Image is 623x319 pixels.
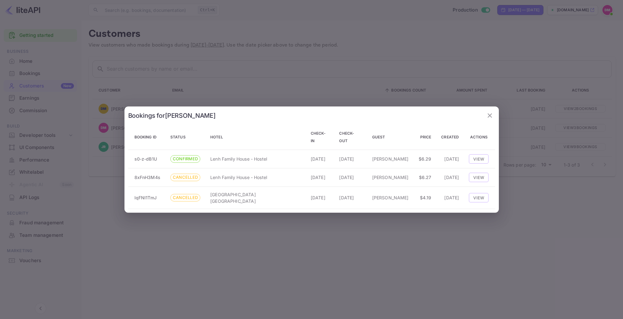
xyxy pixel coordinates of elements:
[311,194,329,201] p: [DATE]
[210,191,301,204] p: [GEOGRAPHIC_DATA] [GEOGRAPHIC_DATA]
[469,154,489,163] button: View
[436,124,464,150] th: Created
[441,174,459,181] p: [DATE]
[128,124,165,150] th: Booking ID
[311,174,329,181] p: [DATE]
[372,156,409,162] p: [PERSON_NAME]
[339,174,362,181] p: [DATE]
[419,156,431,162] p: $6.29
[469,193,489,202] button: View
[419,194,431,201] p: $4.19
[339,156,362,162] p: [DATE]
[165,124,205,150] th: Status
[334,124,367,150] th: Check-out
[134,174,160,181] p: 8xFnH3M4s
[441,156,459,162] p: [DATE]
[134,194,160,201] p: lqFNI1TmJ
[311,156,329,162] p: [DATE]
[128,112,216,119] h2: Bookings for [PERSON_NAME]
[464,124,495,150] th: Actions
[339,194,362,201] p: [DATE]
[419,174,431,181] p: $6.27
[171,195,200,201] span: CANCELLED
[367,124,414,150] th: Guest
[210,156,301,162] p: Lenh Family House - Hostel
[372,174,409,181] p: [PERSON_NAME]
[210,174,301,181] p: Lenh Family House - Hostel
[469,173,489,182] button: View
[372,194,409,201] p: [PERSON_NAME]
[441,194,459,201] p: [DATE]
[306,124,334,150] th: Check-in
[171,156,200,162] span: CONFIRMED
[414,124,436,150] th: Price
[171,174,200,181] span: CANCELLED
[134,156,160,162] p: s0-z-dB1U
[205,124,306,150] th: Hotel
